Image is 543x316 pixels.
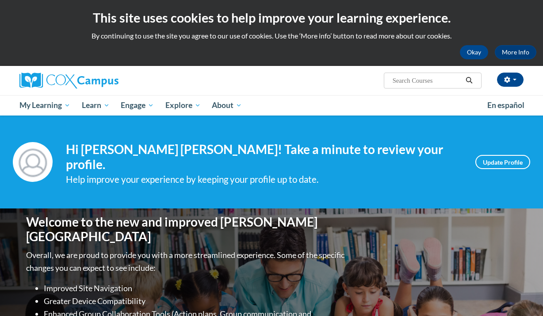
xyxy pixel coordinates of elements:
span: Learn [82,100,110,111]
iframe: Button to launch messaging window [508,281,536,309]
div: Help improve your experience by keeping your profile up to date. [66,172,462,187]
a: En español [482,96,530,115]
p: Overall, we are proud to provide you with a more streamlined experience. Some of the specific cha... [26,249,347,274]
a: Cox Campus [19,73,179,89]
input: Search Courses [392,75,463,86]
img: Profile Image [13,142,53,182]
h2: This site uses cookies to help improve your learning experience. [7,9,536,27]
a: Learn [76,95,115,116]
h1: Welcome to the new and improved [PERSON_NAME][GEOGRAPHIC_DATA] [26,215,347,244]
span: Explore [165,100,201,111]
span: Engage [121,100,154,111]
p: By continuing to use the site you agree to our use of cookies. Use the ‘More info’ button to read... [7,31,536,41]
a: Explore [160,95,206,116]
button: Search [463,75,476,86]
span: En español [487,100,524,110]
li: Greater Device Compatibility [44,295,347,308]
a: Update Profile [475,155,530,169]
a: More Info [495,45,536,59]
div: Main menu [13,95,530,116]
button: Account Settings [497,73,524,87]
h4: Hi [PERSON_NAME] [PERSON_NAME]! Take a minute to review your profile. [66,142,462,172]
a: About [206,95,248,116]
img: Cox Campus [19,73,119,89]
button: Okay [460,45,488,59]
a: My Learning [14,95,76,116]
a: Engage [115,95,160,116]
span: My Learning [19,100,70,111]
li: Improved Site Navigation [44,282,347,295]
span: About [212,100,242,111]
